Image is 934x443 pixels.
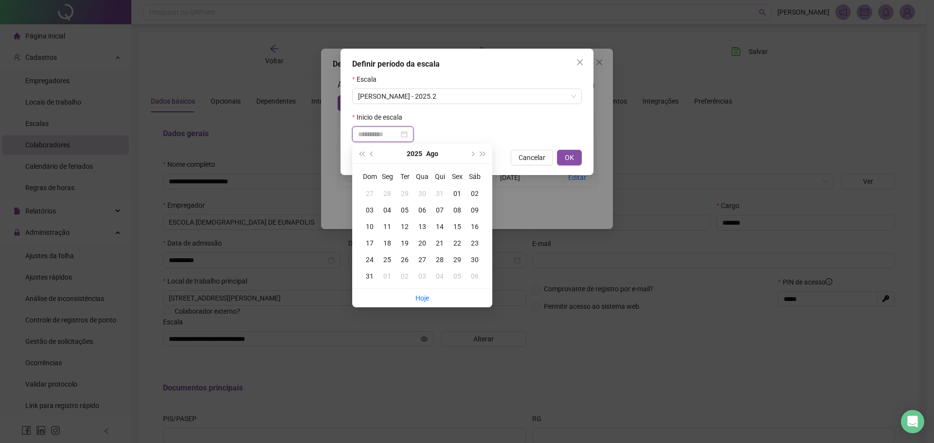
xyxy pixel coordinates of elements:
a: Hoje [415,294,429,302]
td: 2025-08-06 [413,202,431,218]
td: 2025-08-25 [378,251,396,268]
div: 28 [378,188,396,199]
div: 13 [413,221,431,232]
td: 2025-08-16 [466,218,484,235]
th: Sex [449,168,466,185]
td: 2025-07-31 [431,185,449,202]
th: Dom [361,168,378,185]
td: 2025-08-23 [466,235,484,251]
div: 28 [431,254,449,265]
td: 2025-08-03 [361,202,378,218]
div: 30 [466,254,484,265]
span: BRENO SANTOS DE OLIVEIRA - 2025.2 [358,89,576,104]
div: 18 [378,238,396,248]
td: 2025-09-01 [378,268,396,284]
td: 2025-08-18 [378,235,396,251]
button: Cancelar [511,150,553,165]
button: super-prev-year [356,144,367,163]
div: 17 [361,238,378,248]
td: 2025-08-22 [449,235,466,251]
div: Open Intercom Messenger [901,410,924,433]
td: 2025-08-30 [466,251,484,268]
div: 03 [361,205,378,215]
td: 2025-08-07 [431,202,449,218]
td: 2025-08-26 [396,251,413,268]
div: 16 [466,221,484,232]
td: 2025-08-21 [431,235,449,251]
div: 31 [431,188,449,199]
div: 01 [378,271,396,282]
td: 2025-08-17 [361,235,378,251]
div: 12 [396,221,413,232]
div: 26 [396,254,413,265]
td: 2025-08-08 [449,202,466,218]
td: 2025-07-27 [361,185,378,202]
label: Escala [352,74,383,85]
td: 2025-08-01 [449,185,466,202]
td: 2025-08-29 [449,251,466,268]
td: 2025-08-04 [378,202,396,218]
span: OK [565,152,574,163]
div: 25 [378,254,396,265]
div: 11 [378,221,396,232]
td: 2025-07-29 [396,185,413,202]
td: 2025-09-03 [413,268,431,284]
th: Ter [396,168,413,185]
div: 09 [466,205,484,215]
th: Seg [378,168,396,185]
div: 21 [431,238,449,248]
div: 29 [449,254,466,265]
div: 04 [378,205,396,215]
button: year panel [407,144,422,163]
div: 22 [449,238,466,248]
button: OK [557,150,582,165]
div: Definir período da escala [352,58,582,70]
div: 27 [413,254,431,265]
div: 27 [361,188,378,199]
td: 2025-08-13 [413,218,431,235]
td: 2025-08-27 [413,251,431,268]
div: 07 [431,205,449,215]
div: 31 [361,271,378,282]
td: 2025-08-31 [361,268,378,284]
th: Qua [413,168,431,185]
td: 2025-08-15 [449,218,466,235]
div: 05 [396,205,413,215]
button: super-next-year [478,144,488,163]
div: 15 [449,221,466,232]
div: 06 [413,205,431,215]
td: 2025-08-28 [431,251,449,268]
div: 23 [466,238,484,248]
button: Close [572,54,588,70]
td: 2025-07-28 [378,185,396,202]
td: 2025-08-02 [466,185,484,202]
td: 2025-08-11 [378,218,396,235]
td: 2025-08-10 [361,218,378,235]
div: 08 [449,205,466,215]
td: 2025-08-05 [396,202,413,218]
td: 2025-08-12 [396,218,413,235]
div: 24 [361,254,378,265]
div: 04 [431,271,449,282]
div: 30 [413,188,431,199]
div: 02 [466,188,484,199]
span: close [576,58,584,66]
div: 06 [466,271,484,282]
div: 10 [361,221,378,232]
label: Inicio de escala [352,112,409,123]
div: 05 [449,271,466,282]
td: 2025-08-20 [413,235,431,251]
div: 03 [413,271,431,282]
td: 2025-09-04 [431,268,449,284]
button: month panel [426,144,438,163]
div: 19 [396,238,413,248]
td: 2025-09-02 [396,268,413,284]
td: 2025-08-14 [431,218,449,235]
div: 20 [413,238,431,248]
th: Sáb [466,168,484,185]
button: prev-year [367,144,377,163]
div: 01 [449,188,466,199]
div: 14 [431,221,449,232]
td: 2025-07-30 [413,185,431,202]
th: Qui [431,168,449,185]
